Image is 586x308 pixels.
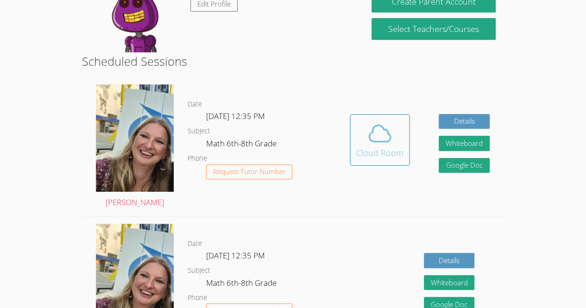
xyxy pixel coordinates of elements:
[350,114,410,166] button: Cloud Room
[439,158,490,173] a: Google Doc
[96,84,174,209] a: [PERSON_NAME]
[188,238,202,250] dt: Date
[356,146,403,159] div: Cloud Room
[188,265,210,277] dt: Subject
[206,111,265,121] span: [DATE] 12:35 PM
[206,164,293,180] button: Request Tutor Number
[206,277,278,292] dd: Math 6th-8th Grade
[372,18,495,40] a: Select Teachers/Courses
[82,52,504,70] h2: Scheduled Sessions
[188,292,207,304] dt: Phone
[439,114,490,129] a: Details
[188,153,207,164] dt: Phone
[96,84,174,192] img: sarah.png
[213,168,286,175] span: Request Tutor Number
[424,275,475,290] button: Whiteboard
[206,137,278,153] dd: Math 6th-8th Grade
[424,253,475,268] a: Details
[188,99,202,110] dt: Date
[439,136,490,151] button: Whiteboard
[206,250,265,261] span: [DATE] 12:35 PM
[188,126,210,137] dt: Subject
